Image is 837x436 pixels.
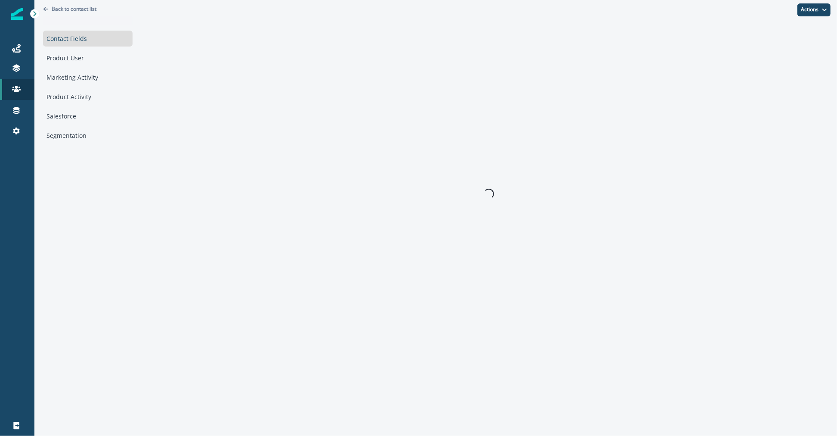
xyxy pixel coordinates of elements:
div: Marketing Activity [43,69,133,85]
div: Product Activity [43,89,133,105]
div: Segmentation [43,128,133,143]
button: Go back [43,5,96,12]
div: Salesforce [43,108,133,124]
button: Actions [797,3,831,16]
p: Back to contact list [52,5,96,12]
div: Product User [43,50,133,66]
div: Contact Fields [43,31,133,47]
img: Inflection [11,8,23,20]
